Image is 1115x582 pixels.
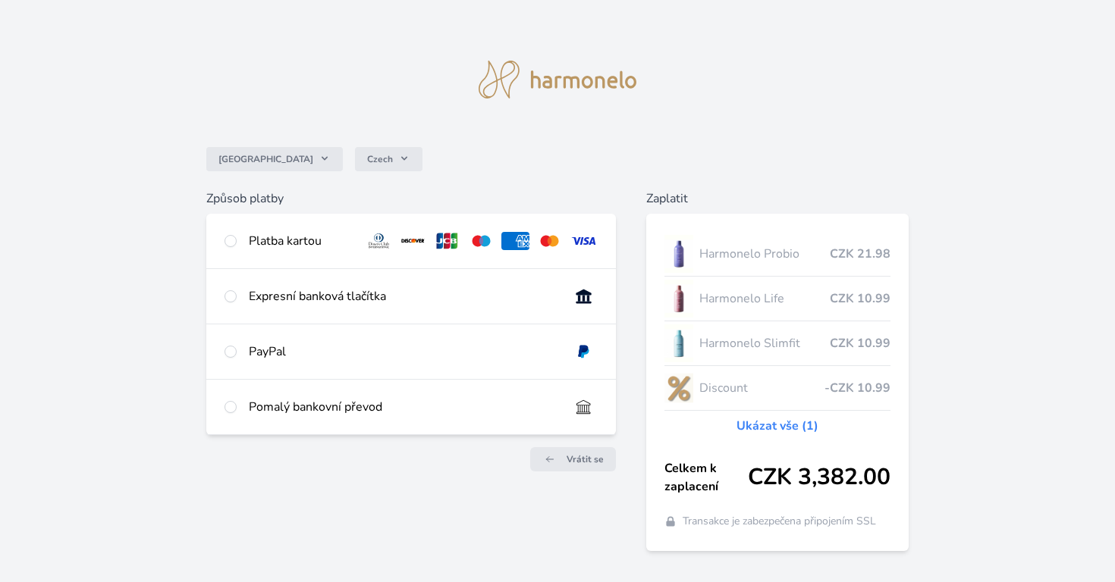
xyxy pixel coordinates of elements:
[433,232,461,250] img: jcb.svg
[530,447,616,471] a: Vrátit se
[570,232,598,250] img: visa.svg
[467,232,495,250] img: maestro.svg
[646,189,909,208] h6: Zaplatit
[664,324,693,362] img: SLIMFIT_se_stinem_x-lo.jpg
[830,245,890,263] span: CZK 21.98
[249,398,557,416] div: Pomalý bankovní převod
[748,464,890,491] span: CZK 3,382.00
[699,334,831,352] span: Harmonelo Slimfit
[664,280,693,318] img: CLEAN_LIFE_se_stinem_x-lo.jpg
[664,369,693,407] img: discount-lo.png
[501,232,529,250] img: amex.svg
[737,417,818,435] a: Ukázat vše (1)
[249,232,353,250] div: Platba kartou
[830,334,890,352] span: CZK 10.99
[567,453,604,465] span: Vrátit se
[367,153,393,165] span: Czech
[824,379,890,397] span: -CZK 10.99
[365,232,393,250] img: diners.svg
[570,343,598,361] img: paypal.svg
[249,287,557,305] div: Expresní banková tlačítka
[218,153,313,165] span: [GEOGRAPHIC_DATA]
[699,289,831,308] span: Harmonelo Life
[399,232,427,250] img: discover.svg
[206,147,343,171] button: [GEOGRAPHIC_DATA]
[683,514,876,529] span: Transakce je zabezpečena připojením SSL
[355,147,422,171] button: Czech
[830,289,890,308] span: CZK 10.99
[664,235,693,273] img: CLEAN_PROBIO_se_stinem_x-lo.jpg
[249,343,557,361] div: PayPal
[479,61,636,99] img: logo.svg
[699,379,825,397] span: Discount
[664,459,749,496] span: Celkem k zaplacení
[206,189,616,208] h6: Způsob platby
[570,287,598,305] img: onlineBanking_CZ.svg
[536,232,564,250] img: mc.svg
[699,245,831,263] span: Harmonelo Probio
[570,398,598,416] img: bankTransfer_IBAN.svg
